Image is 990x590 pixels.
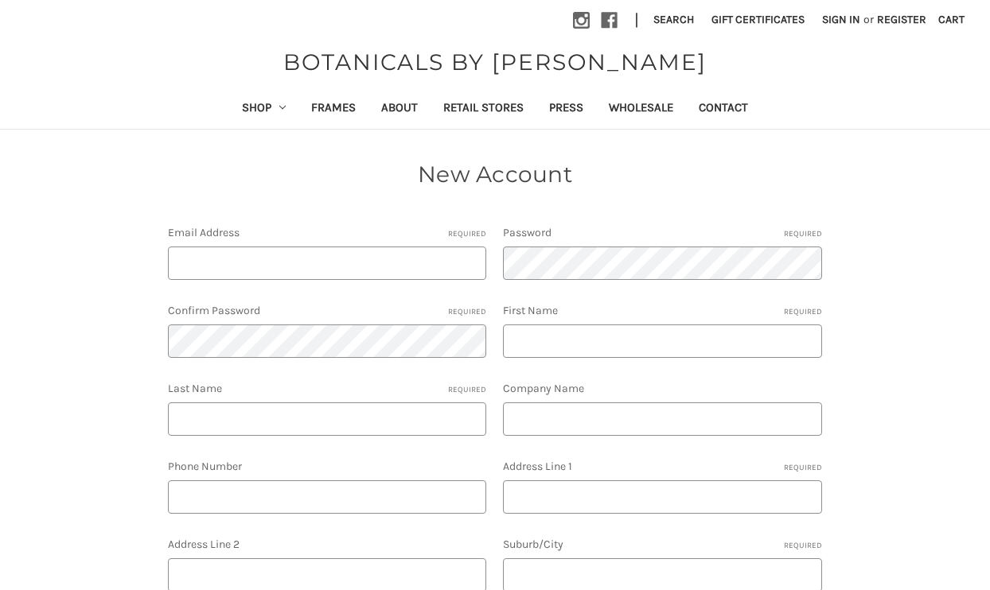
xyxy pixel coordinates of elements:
[168,224,487,241] label: Email Address
[938,13,965,26] span: Cart
[448,306,486,318] small: Required
[629,8,645,33] li: |
[596,90,686,129] a: Wholesale
[503,458,822,475] label: Address Line 1
[298,90,368,129] a: Frames
[168,458,487,475] label: Phone Number
[503,380,822,397] label: Company Name
[448,384,486,396] small: Required
[168,380,487,397] label: Last Name
[503,224,822,241] label: Password
[503,302,822,319] label: First Name
[503,536,822,553] label: Suburb/City
[862,11,875,28] span: or
[686,90,761,129] a: Contact
[784,462,822,474] small: Required
[784,228,822,240] small: Required
[17,157,973,191] h1: New Account
[784,540,822,552] small: Required
[275,45,715,79] a: BOTANICALS BY [PERSON_NAME]
[448,228,486,240] small: Required
[229,90,299,129] a: Shop
[368,90,431,129] a: About
[431,90,536,129] a: Retail Stores
[168,536,487,553] label: Address Line 2
[536,90,596,129] a: Press
[784,306,822,318] small: Required
[168,302,487,319] label: Confirm Password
